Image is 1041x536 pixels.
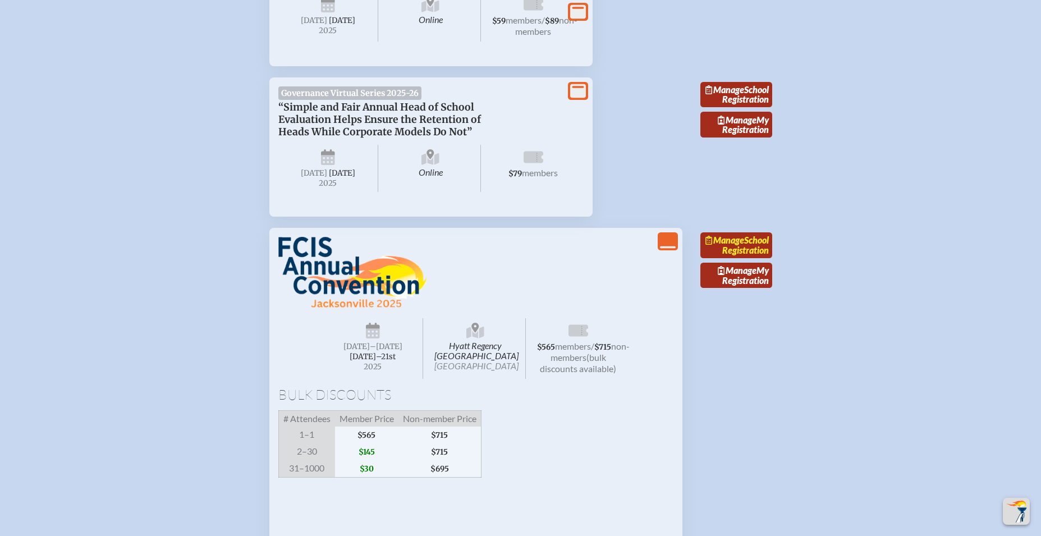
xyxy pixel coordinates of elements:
[332,363,414,371] span: 2025
[718,114,756,125] span: Manage
[278,443,335,460] span: 2–30
[545,16,559,26] span: $89
[506,15,542,25] span: members
[278,427,335,443] span: 1–1
[718,265,756,276] span: Manage
[1005,500,1028,523] img: To the top
[515,15,577,36] span: non-members
[425,318,526,379] span: Hyatt Regency [GEOGRAPHIC_DATA]
[705,235,744,245] span: Manage
[1003,498,1030,525] button: Scroll Top
[335,410,398,427] span: Member Price
[278,237,427,309] img: FCIS Convention 2025
[540,352,616,374] span: (bulk discounts available)
[551,341,630,363] span: non-members
[278,86,422,100] span: Governance Virtual Series 2025-26
[398,427,481,443] span: $715
[380,145,481,192] span: Online
[434,360,519,371] span: [GEOGRAPHIC_DATA]
[700,263,772,288] a: ManageMy Registration
[350,352,396,361] span: [DATE]–⁠21st
[329,168,355,178] span: [DATE]
[287,179,369,187] span: 2025
[705,84,744,95] span: Manage
[301,16,327,25] span: [DATE]
[591,341,594,351] span: /
[398,460,481,478] span: $695
[370,342,402,351] span: –[DATE]
[508,169,522,178] span: $79
[522,167,558,178] span: members
[492,16,506,26] span: $59
[700,82,772,108] a: ManageSchool Registration
[542,15,545,25] span: /
[335,443,398,460] span: $145
[301,168,327,178] span: [DATE]
[335,460,398,478] span: $30
[278,410,335,427] span: # Attendees
[398,443,481,460] span: $715
[594,342,611,352] span: $715
[278,460,335,478] span: 31–1000
[398,410,481,427] span: Non-member Price
[278,101,481,138] span: “Simple and Fair Annual Head of School Evaluation Helps Ensure the Retention of Heads While Corpo...
[335,427,398,443] span: $565
[700,232,772,258] a: ManageSchool Registration
[287,26,369,35] span: 2025
[343,342,370,351] span: [DATE]
[329,16,355,25] span: [DATE]
[700,112,772,138] a: ManageMy Registration
[555,341,591,351] span: members
[278,388,673,401] h1: Bulk Discounts
[537,342,555,352] span: $565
